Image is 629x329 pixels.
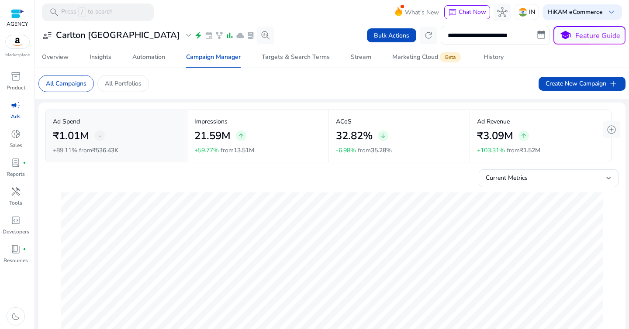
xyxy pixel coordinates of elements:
[459,8,486,16] span: Chat Now
[23,161,26,164] span: fiber_manual_record
[548,9,603,15] p: Hi
[194,31,203,40] span: electric_bolt
[351,54,371,60] div: Stream
[546,79,619,89] span: Create New Campaign
[11,113,21,120] p: Ads
[262,54,330,60] div: Targets & Search Terms
[486,174,528,182] span: Current Metrics
[194,130,231,142] h2: 21.59M
[260,30,271,41] span: search_insights
[236,31,245,40] span: cloud
[78,7,86,17] span: /
[608,79,619,89] span: add
[507,146,540,155] p: from
[336,130,373,142] h2: 32.82%
[9,199,22,207] p: Tools
[606,124,617,135] span: add_circle
[186,54,241,60] div: Campaign Manager
[105,79,142,88] p: All Portfolios
[529,4,535,20] p: IN
[10,215,21,226] span: code_blocks
[7,20,28,28] p: AGENCY
[603,121,620,138] button: add_circle
[49,7,59,17] span: search
[221,146,254,155] p: from
[374,31,409,40] span: Bulk Actions
[53,130,89,142] h2: ₹1.01M
[336,117,463,126] p: ACoS
[477,146,505,155] p: +103.31%
[336,146,356,155] p: -6.98%
[405,5,439,20] span: What's New
[380,132,387,139] span: arrow_downward
[423,30,434,41] span: refresh
[420,27,437,44] button: refresh
[575,31,620,41] p: Feature Guide
[606,7,617,17] span: keyboard_arrow_down
[42,30,52,41] span: user_attributes
[494,3,511,21] button: hub
[92,146,118,154] span: ₹536.43K
[79,146,118,155] p: from
[42,54,69,60] div: Overview
[477,130,513,142] h2: ₹3.09M
[10,158,21,168] span: lab_profile
[3,257,28,264] p: Resources
[6,35,29,48] img: amazon.svg
[183,30,194,41] span: expand_more
[539,77,626,91] button: Create New Campaignadd
[10,141,22,149] p: Sales
[484,54,504,60] div: History
[194,146,219,155] p: +59.77%
[234,146,254,154] span: 13.51M
[497,7,508,17] span: hub
[53,117,180,126] p: Ad Spend
[61,7,113,17] p: Press to search
[520,146,540,154] span: ₹1.52M
[553,26,626,45] button: schoolFeature Guide
[10,100,21,110] span: campaign
[392,54,463,61] div: Marketing Cloud
[444,5,490,19] button: chatChat Now
[5,52,30,58] p: Marketplace
[23,247,26,251] span: fiber_manual_record
[238,132,245,139] span: arrow_upward
[3,228,29,236] p: Developers
[371,146,392,154] span: 35.28%
[7,170,25,178] p: Reports
[10,71,21,82] span: inventory_2
[358,146,392,155] p: from
[10,244,21,254] span: book_4
[10,311,21,322] span: dark_mode
[132,54,165,60] div: Automation
[559,29,572,42] span: school
[367,28,416,42] button: Bulk Actions
[215,31,224,40] span: family_history
[10,186,21,197] span: handyman
[204,31,213,40] span: event
[194,117,321,126] p: Impressions
[448,8,457,17] span: chat
[98,130,101,141] span: -
[225,31,234,40] span: bar_chart
[7,84,25,92] p: Product
[10,129,21,139] span: donut_small
[520,132,527,139] span: arrow_upward
[90,54,111,60] div: Insights
[477,117,604,126] p: Ad Revenue
[554,8,603,16] b: KAM eCommerce
[246,31,255,40] span: lab_profile
[46,79,86,88] p: All Campaigns
[257,27,274,44] button: search_insights
[440,52,461,62] span: Beta
[53,146,77,155] p: +89.11%
[56,30,180,41] h3: Carlton [GEOGRAPHIC_DATA]
[518,8,527,17] img: in.svg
